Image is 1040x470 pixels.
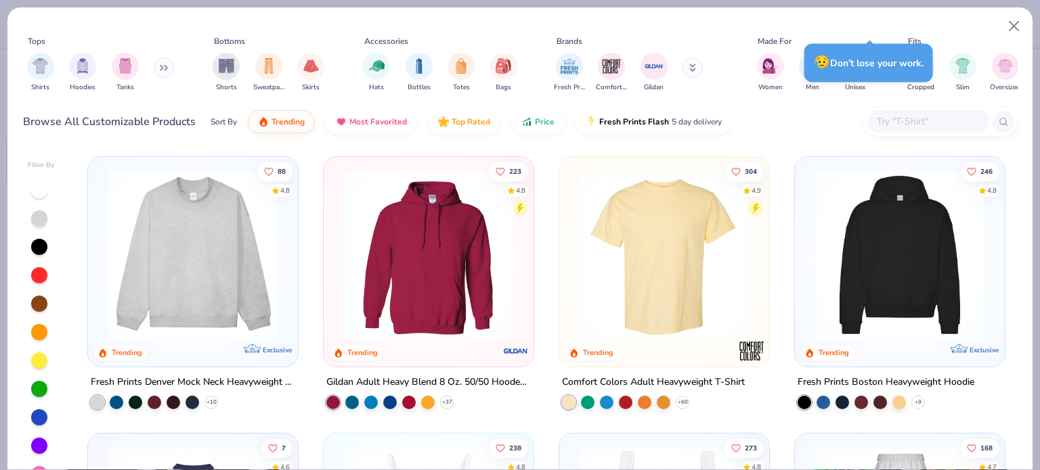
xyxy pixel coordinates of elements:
[997,58,1013,74] img: Oversized Image
[980,444,993,451] span: 168
[990,53,1020,93] div: filter for Oversized
[69,53,96,93] button: filter button
[31,83,49,93] span: Shirts
[27,53,54,93] button: filter button
[554,53,585,93] div: filter for Fresh Prints
[326,110,417,133] button: Most Favorited
[557,35,582,47] div: Brands
[490,53,517,93] div: filter for Bags
[949,53,976,93] div: filter for Slim
[490,53,517,93] button: filter button
[586,116,597,127] img: flash.gif
[118,58,133,74] img: Tanks Image
[364,35,408,47] div: Accessories
[980,168,993,174] span: 246
[509,168,521,174] span: 223
[969,346,998,354] span: Exclusive
[112,53,139,93] div: filter for Tanks
[599,116,669,127] span: Fresh Prints Flash
[907,83,934,93] span: Cropped
[496,83,511,93] span: Bags
[28,35,45,47] div: Tops
[448,53,475,93] div: filter for Totes
[756,170,938,339] img: e55d29c3-c55d-459c-bfd9-9b1c499ab3c6
[757,53,784,93] button: filter button
[116,83,134,93] span: Tanks
[808,170,991,339] img: 91acfc32-fd48-4d6b-bdad-a4c1a30ac3fc
[406,53,433,93] div: filter for Bottles
[677,398,687,406] span: + 60
[281,185,290,195] div: 4.8
[112,53,139,93] button: filter button
[213,53,240,93] button: filter button
[69,53,96,93] div: filter for Hoodies
[303,58,319,74] img: Skirts Image
[442,398,452,406] span: + 37
[644,56,664,76] img: Gildan Image
[428,110,500,133] button: Top Rated
[949,53,976,93] button: filter button
[596,53,627,93] button: filter button
[336,116,347,127] img: most_fav.gif
[641,53,668,93] div: filter for Gildan
[559,56,580,76] img: Fresh Prints Image
[369,83,384,93] span: Hats
[554,83,585,93] span: Fresh Prints
[799,53,826,93] div: filter for Men
[453,83,470,93] span: Totes
[448,53,475,93] button: filter button
[337,170,520,339] img: 01756b78-01f6-4cc6-8d8a-3c30c1a0c8ac
[960,438,999,457] button: Like
[272,116,305,127] span: Trending
[762,58,778,74] img: Women Image
[253,83,284,93] span: Sweatpants
[738,337,765,365] img: Comfort Colors logo
[28,160,55,170] div: Filter By
[408,83,431,93] span: Bottles
[219,58,234,74] img: Shorts Image
[214,35,245,47] div: Bottoms
[406,53,433,93] button: filter button
[641,53,668,93] button: filter button
[412,58,427,74] img: Bottles Image
[216,83,237,93] span: Shorts
[814,53,830,71] span: 😥
[297,53,324,93] div: filter for Skirts
[987,185,997,195] div: 4.8
[207,398,217,406] span: + 10
[496,58,511,74] img: Bags Image
[263,346,292,354] span: Exclusive
[509,444,521,451] span: 238
[262,438,293,457] button: Like
[302,83,320,93] span: Skirts
[875,114,980,129] input: Try "T-Shirt"
[211,116,237,128] div: Sort By
[724,438,764,457] button: Like
[70,83,95,93] span: Hoodies
[326,374,531,391] div: Gildan Adult Heavy Blend 8 Oz. 50/50 Hooded Sweatshirt
[27,53,54,93] div: filter for Shirts
[596,83,627,93] span: Comfort Colors
[349,116,407,127] span: Most Favorited
[596,53,627,93] div: filter for Comfort Colors
[745,444,757,451] span: 273
[562,374,745,391] div: Comfort Colors Adult Heavyweight T-Shirt
[75,58,90,74] img: Hoodies Image
[806,83,819,93] span: Men
[511,110,565,133] button: Price
[261,58,276,74] img: Sweatpants Image
[752,185,761,195] div: 4.9
[554,53,585,93] button: filter button
[248,110,315,133] button: Trending
[724,162,764,181] button: Like
[102,170,284,339] img: f5d85501-0dbb-4ee4-b115-c08fa3845d83
[516,185,525,195] div: 4.8
[258,162,293,181] button: Like
[369,58,385,74] img: Hats Image
[799,53,826,93] button: filter button
[757,53,784,93] div: filter for Women
[363,53,390,93] div: filter for Hats
[297,53,324,93] button: filter button
[253,53,284,93] div: filter for Sweatpants
[745,168,757,174] span: 304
